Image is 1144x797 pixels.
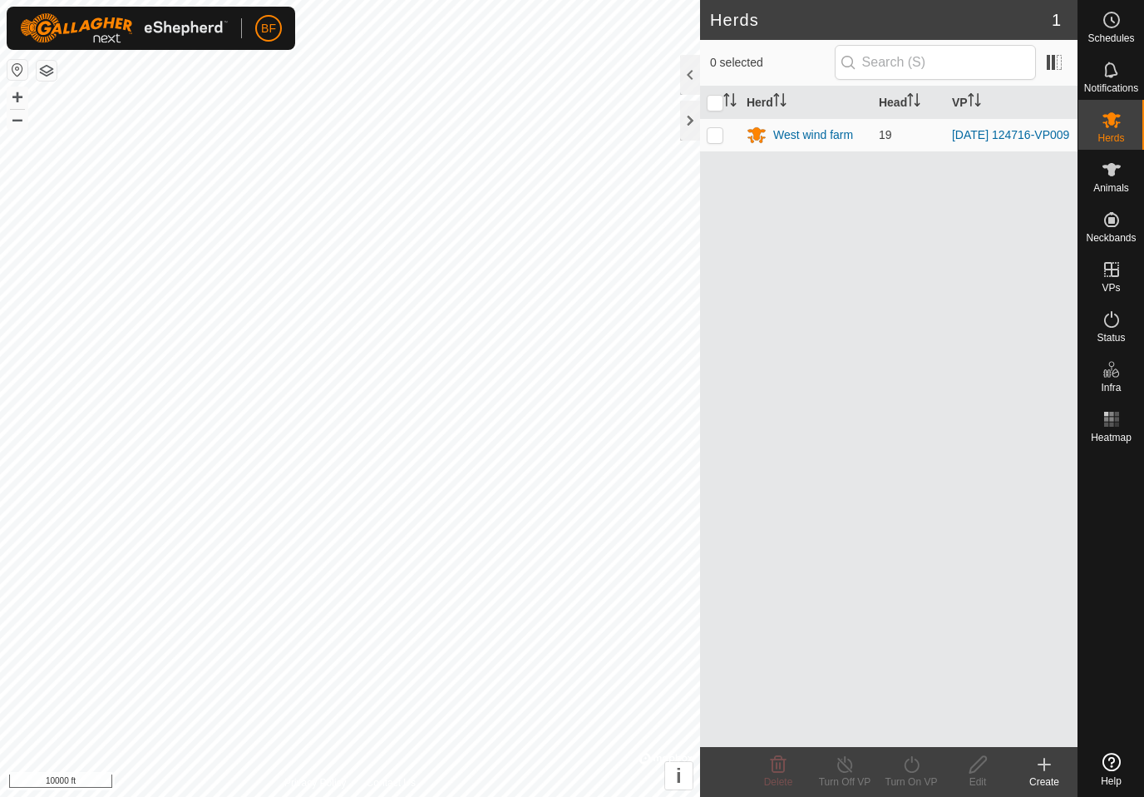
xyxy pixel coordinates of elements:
div: Turn Off VP [811,775,878,790]
span: Schedules [1087,33,1134,43]
th: Head [872,87,945,119]
p-sorticon: Activate to sort [907,96,920,109]
span: 19 [879,128,892,141]
a: Privacy Policy [284,775,347,790]
img: Gallagher Logo [20,13,228,43]
span: 1 [1052,7,1061,32]
p-sorticon: Activate to sort [723,96,737,109]
th: Herd [740,87,872,119]
span: Delete [764,776,793,788]
a: [DATE] 124716-VP009 [952,128,1069,141]
span: Heatmap [1091,433,1132,443]
input: Search (S) [835,45,1036,80]
span: Notifications [1084,83,1138,93]
p-sorticon: Activate to sort [773,96,786,109]
div: West wind farm [773,126,853,144]
span: BF [261,20,276,37]
div: Turn On VP [878,775,944,790]
button: Reset Map [7,60,27,80]
span: Neckbands [1086,233,1136,243]
span: i [676,765,682,787]
h2: Herds [710,10,1052,30]
div: Edit [944,775,1011,790]
span: Infra [1101,383,1121,393]
button: + [7,87,27,107]
span: Animals [1093,183,1129,193]
span: 0 selected [710,54,835,72]
span: Herds [1097,133,1124,143]
a: Help [1078,746,1144,793]
div: Create [1011,775,1077,790]
span: Help [1101,776,1122,786]
p-sorticon: Activate to sort [968,96,981,109]
button: Map Layers [37,61,57,81]
button: i [665,762,693,790]
a: Contact Us [367,775,416,790]
button: – [7,109,27,129]
span: VPs [1102,283,1120,293]
span: Status [1097,333,1125,343]
th: VP [945,87,1077,119]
